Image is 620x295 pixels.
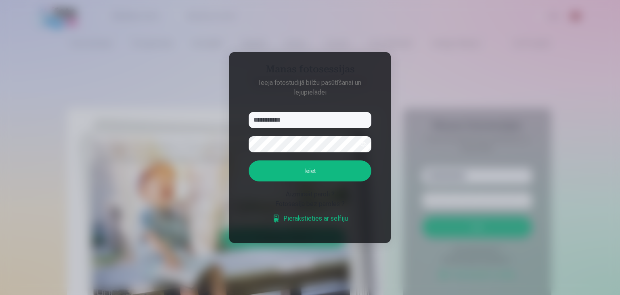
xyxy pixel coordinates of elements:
[249,160,371,181] button: Ieiet
[272,214,348,223] a: Pierakstieties ar selfiju
[241,78,379,97] p: Ieeja fotostudijā bilžu pasūtīšanai un lejupielādei
[249,190,371,199] div: Aizmirsāt paroli ?
[241,63,379,78] h4: Manas fotosessijas
[249,199,371,209] div: Fotosesija bez paroles ?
